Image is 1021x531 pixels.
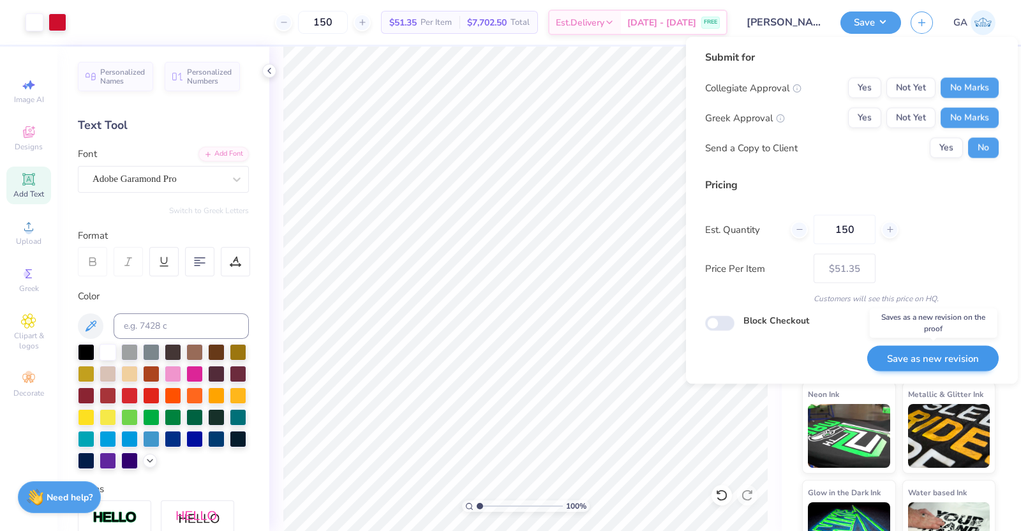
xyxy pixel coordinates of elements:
[704,18,717,27] span: FREE
[14,94,44,105] span: Image AI
[908,404,990,468] img: Metallic & Glitter Ink
[93,511,137,525] img: Stroke
[19,283,39,294] span: Greek
[886,78,935,98] button: Not Yet
[870,308,997,338] div: Saves as a new revision on the proof
[930,138,963,158] button: Yes
[16,236,41,246] span: Upload
[908,387,983,401] span: Metallic & Glitter Ink
[908,486,967,499] span: Water based Ink
[6,331,51,351] span: Clipart & logos
[169,206,249,216] button: Switch to Greek Letters
[848,78,881,98] button: Yes
[78,482,249,497] div: Styles
[808,387,839,401] span: Neon Ink
[886,108,935,128] button: Not Yet
[705,222,781,237] label: Est. Quantity
[840,11,901,34] button: Save
[705,293,999,304] div: Customers will see this price on HQ.
[705,177,999,193] div: Pricing
[808,404,890,468] img: Neon Ink
[971,10,995,35] img: Gaurisha Aggarwal
[556,16,604,29] span: Est. Delivery
[814,215,876,244] input: – –
[941,78,999,98] button: No Marks
[808,486,881,499] span: Glow in the Dark Ink
[511,16,530,29] span: Total
[78,117,249,134] div: Text Tool
[705,261,804,276] label: Price Per Item
[705,50,999,65] div: Submit for
[968,138,999,158] button: No
[953,10,995,35] a: GA
[953,15,967,30] span: GA
[705,80,801,95] div: Collegiate Approval
[566,500,586,512] span: 100 %
[298,11,348,34] input: – –
[848,108,881,128] button: Yes
[627,16,696,29] span: [DATE] - [DATE]
[941,108,999,128] button: No Marks
[47,491,93,504] strong: Need help?
[15,142,43,152] span: Designs
[867,345,999,371] button: Save as new revision
[743,314,809,327] label: Block Checkout
[198,147,249,161] div: Add Font
[389,16,417,29] span: $51.35
[78,147,97,161] label: Font
[13,388,44,398] span: Decorate
[187,68,232,86] span: Personalized Numbers
[421,16,452,29] span: Per Item
[114,313,249,339] input: e.g. 7428 c
[78,289,249,304] div: Color
[175,510,220,526] img: Shadow
[705,140,798,155] div: Send a Copy to Client
[737,10,831,35] input: Untitled Design
[100,68,145,86] span: Personalized Names
[705,110,785,125] div: Greek Approval
[13,189,44,199] span: Add Text
[78,228,250,243] div: Format
[467,16,507,29] span: $7,702.50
